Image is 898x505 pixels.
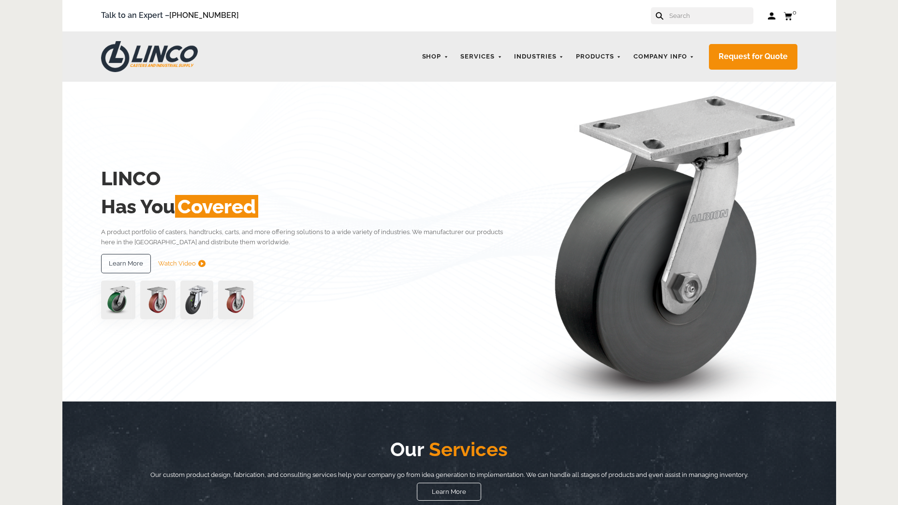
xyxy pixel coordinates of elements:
a: Learn More [417,483,481,501]
span: Services [424,438,508,460]
a: Log in [768,11,776,21]
a: 0 [783,10,797,22]
a: Products [571,47,626,66]
span: Talk to an Expert – [101,9,239,22]
span: 0 [793,9,796,16]
img: capture-59611-removebg-preview-1.png [218,281,253,319]
img: LINCO CASTERS & INDUSTRIAL SUPPLY [101,41,198,72]
input: Search [668,7,753,24]
a: Watch Video [158,254,206,273]
span: Covered [175,195,258,218]
a: Industries [509,47,569,66]
p: A product portfolio of casters, handtrucks, carts, and more offering solutions to a wide variety ... [101,227,517,248]
img: subtract.png [198,260,206,267]
a: Services [456,47,507,66]
a: Request for Quote [709,44,797,70]
img: lvwpp200rst849959jpg-30522-removebg-preview-1.png [180,281,213,319]
a: Learn More [101,254,151,273]
h2: LINCO [101,164,517,193]
a: [PHONE_NUMBER] [169,11,239,20]
a: Company Info [629,47,699,66]
h2: Our [140,435,759,463]
img: capture-59611-removebg-preview-1.png [140,281,176,319]
p: Our custom product design, fabrication, and consulting services help your company go from idea ge... [140,470,759,480]
h2: Has You [101,193,517,221]
img: linco_caster [520,82,797,401]
img: pn3orx8a-94725-1-1-.png [101,281,135,319]
a: Shop [417,47,454,66]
